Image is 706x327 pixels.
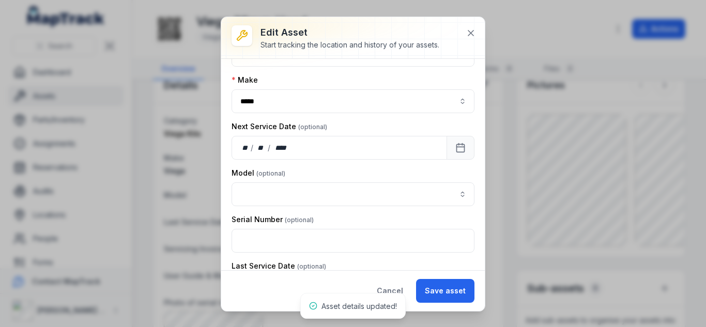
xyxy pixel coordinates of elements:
span: Asset details updated! [321,302,397,310]
div: / [268,143,271,153]
div: day, [240,143,251,153]
button: Cancel [368,279,412,303]
button: Calendar [447,136,474,160]
div: year, [271,143,290,153]
div: / [251,143,254,153]
button: Save asset [416,279,474,303]
label: Serial Number [232,214,314,225]
div: Start tracking the location and history of your assets. [260,40,439,50]
h3: Edit asset [260,25,439,40]
div: month, [254,143,268,153]
input: asset-edit:cf[9e2fc107-2520-4a87-af5f-f70990c66785]-label [232,89,474,113]
label: Model [232,168,285,178]
label: Last Service Date [232,261,326,271]
input: asset-edit:cf[15485646-641d-4018-a890-10f5a66d77ec]-label [232,182,474,206]
label: Next Service Date [232,121,327,132]
label: Make [232,75,258,85]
